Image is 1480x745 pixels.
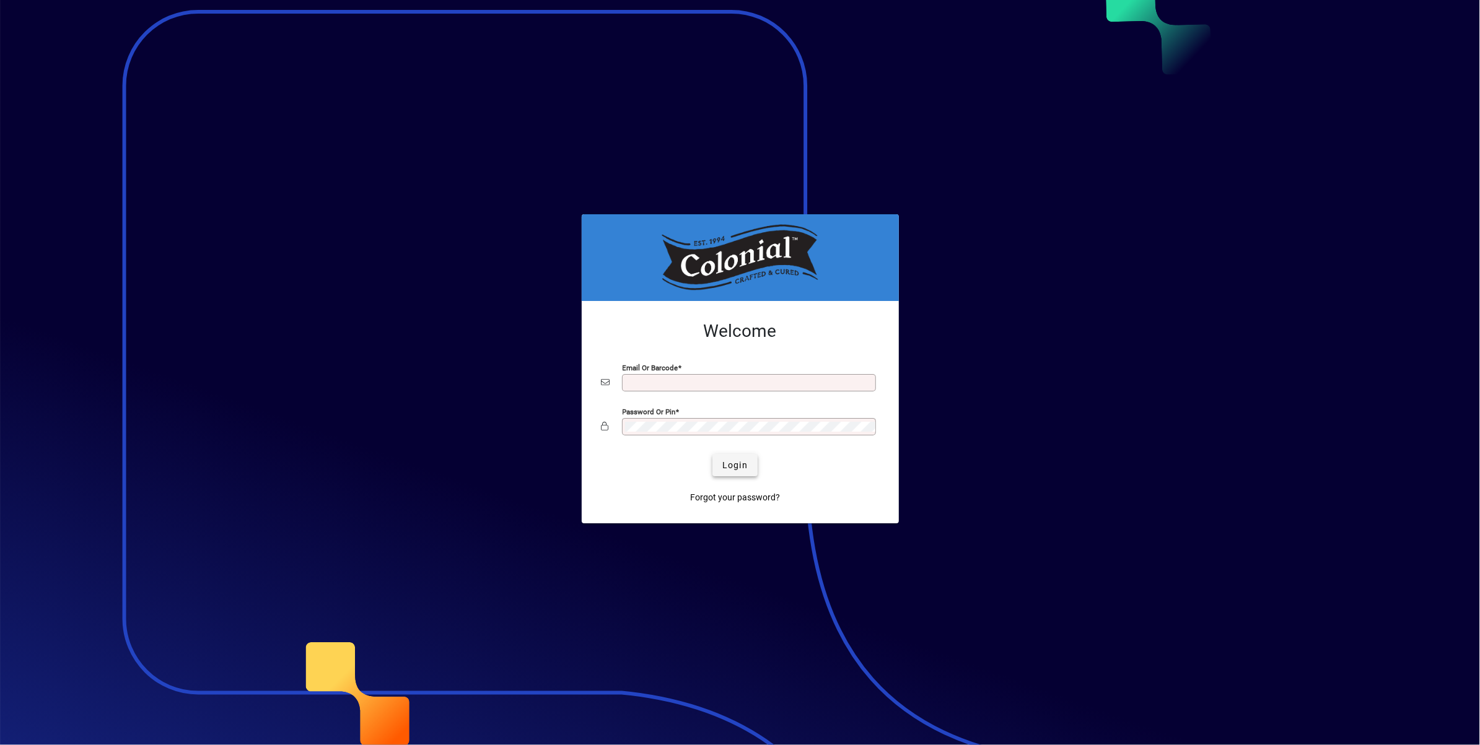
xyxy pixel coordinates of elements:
span: Login [722,459,748,472]
button: Login [712,454,758,476]
a: Forgot your password? [685,486,785,508]
mat-label: Password or Pin [623,407,676,416]
mat-label: Email or Barcode [623,364,678,372]
span: Forgot your password? [690,491,780,504]
h2: Welcome [602,321,879,342]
